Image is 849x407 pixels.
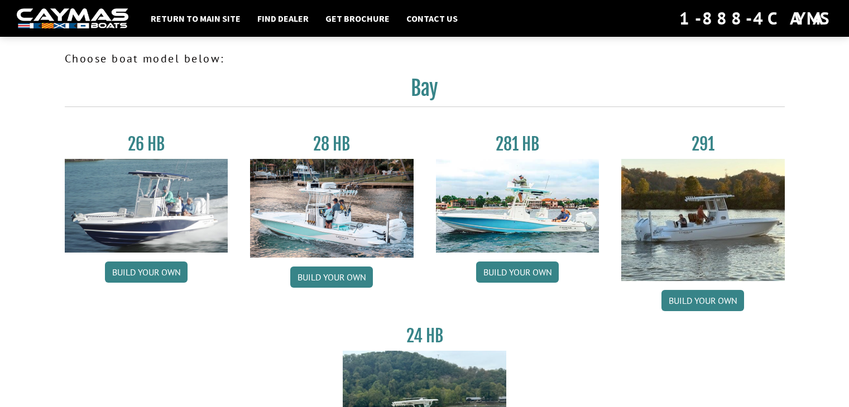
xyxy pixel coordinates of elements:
img: 28_hb_thumbnail_for_caymas_connect.jpg [250,159,414,258]
a: Build your own [290,267,373,288]
a: Contact Us [401,11,463,26]
h3: 24 HB [343,326,506,346]
div: 1-888-4CAYMAS [679,6,832,31]
p: Choose boat model below: [65,50,785,67]
img: white-logo-c9c8dbefe5ff5ceceb0f0178aa75bf4bb51f6bca0971e226c86eb53dfe498488.png [17,8,128,29]
h3: 28 HB [250,134,414,154]
h2: Bay [65,76,785,107]
a: Return to main site [145,11,246,26]
a: Get Brochure [320,11,395,26]
a: Build your own [105,261,188,283]
a: Build your own [661,290,744,311]
img: 291_Thumbnail.jpg [621,159,785,281]
img: 26_new_photo_resized.jpg [65,159,228,253]
img: 28-hb-twin.jpg [436,159,599,253]
a: Find Dealer [252,11,314,26]
a: Build your own [476,261,559,283]
h3: 291 [621,134,785,154]
h3: 26 HB [65,134,228,154]
h3: 281 HB [436,134,599,154]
